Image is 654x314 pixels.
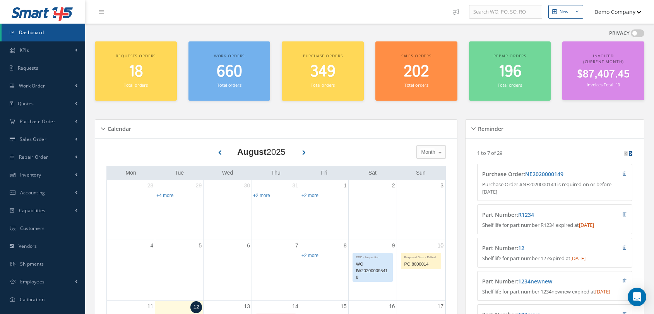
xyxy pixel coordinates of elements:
[419,148,435,156] span: Month
[155,180,204,240] td: July 29, 2025
[587,4,641,19] button: Demo Company
[387,301,397,312] a: August 16, 2025
[342,180,348,191] a: August 1, 2025
[20,172,41,178] span: Inventory
[587,82,620,88] small: Invoices Total: 10
[482,278,588,285] h4: Part Number
[482,255,627,263] p: Shelf life for part number 12 expired at
[548,5,583,19] button: New
[310,61,336,83] span: 349
[517,244,524,252] span: :
[595,288,610,295] span: [DATE]
[18,65,38,71] span: Requests
[19,243,37,249] span: Vendors
[498,82,522,88] small: Total orders
[301,193,318,198] a: Show 2 more events
[105,123,131,132] h5: Calendar
[301,253,318,258] a: Show 2 more events
[149,240,155,251] a: August 4, 2025
[583,59,624,64] span: (Current Month)
[253,193,270,198] a: Show 2 more events
[414,168,427,178] a: Sunday
[577,67,630,82] span: $87,407.45
[300,240,348,301] td: August 8, 2025
[20,136,46,142] span: Sales Order
[156,193,173,198] a: Show 4 more events
[562,41,644,100] a: Invoiced (Current Month) $87,407.45 Invoices Total: 10
[524,170,563,178] span: :
[348,240,397,301] td: August 9, 2025
[319,168,329,178] a: Friday
[482,181,627,196] p: Purchase Order #NE2020000149 is required on or before [DATE]
[367,168,378,178] a: Saturday
[291,301,300,312] a: August 14, 2025
[291,180,300,191] a: July 31, 2025
[20,261,44,267] span: Shipments
[375,41,457,101] a: Sales orders 202 Total orders
[155,240,204,301] td: August 5, 2025
[194,180,204,191] a: July 29, 2025
[20,278,45,285] span: Employees
[517,211,534,218] span: :
[252,240,300,301] td: August 7, 2025
[311,82,335,88] small: Total orders
[348,180,397,240] td: August 2, 2025
[204,180,252,240] td: July 30, 2025
[579,221,594,228] span: [DATE]
[469,41,551,101] a: Repair orders 196 Total orders
[124,82,148,88] small: Total orders
[18,100,34,107] span: Quotes
[353,260,392,281] div: WO IW202000095418
[214,53,245,58] span: Work orders
[493,53,526,58] span: Repair orders
[303,53,343,58] span: Purchase orders
[95,41,177,101] a: Requests orders 18 Total orders
[242,180,252,191] a: July 30, 2025
[518,211,534,218] a: R1234
[482,245,588,252] h4: Part Number
[19,82,45,89] span: Work Order
[517,278,552,285] span: :
[342,240,348,251] a: August 8, 2025
[469,5,542,19] input: Search WO, PO, SO, RO
[19,154,48,160] span: Repair Order
[221,168,235,178] a: Wednesday
[401,53,431,58] span: Sales orders
[476,123,503,132] h5: Reminder
[146,180,155,191] a: July 28, 2025
[401,260,441,269] div: PO 8000014
[107,180,155,240] td: July 28, 2025
[390,240,397,251] a: August 9, 2025
[339,301,348,312] a: August 15, 2025
[282,41,364,101] a: Purchase orders 349 Total orders
[242,301,252,312] a: August 13, 2025
[245,240,252,251] a: August 6, 2025
[124,168,138,178] a: Monday
[204,240,252,301] td: August 6, 2025
[20,118,55,125] span: Purchase Order
[20,225,45,232] span: Customers
[252,180,300,240] td: July 31, 2025
[525,170,563,178] a: NE2020000149
[128,61,143,83] span: 18
[390,180,397,191] a: August 2, 2025
[270,168,282,178] a: Thursday
[20,189,45,196] span: Accounting
[570,255,586,262] span: [DATE]
[146,301,155,312] a: August 11, 2025
[217,61,242,83] span: 660
[2,24,85,41] a: Dashboard
[197,240,203,251] a: August 5, 2025
[397,180,445,240] td: August 3, 2025
[593,53,614,58] span: Invoiced
[353,253,392,260] div: EDD - Inspection
[19,207,46,214] span: Capabilities
[20,296,45,303] span: Calibration
[188,41,271,101] a: Work orders 660 Total orders
[518,278,552,285] a: 1234newnew
[300,180,348,240] td: August 1, 2025
[436,301,445,312] a: August 17, 2025
[401,253,441,260] div: Required Date - Edited
[518,244,524,252] a: 12
[439,180,445,191] a: August 3, 2025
